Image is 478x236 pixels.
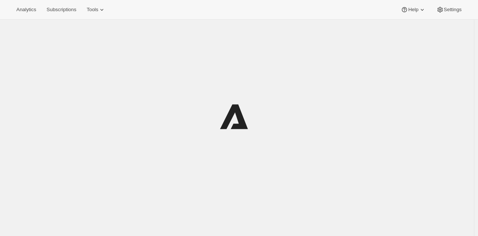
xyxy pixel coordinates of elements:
button: Help [396,4,430,15]
span: Tools [87,7,98,13]
span: Subscriptions [46,7,76,13]
button: Analytics [12,4,41,15]
button: Tools [82,4,110,15]
span: Settings [444,7,462,13]
span: Analytics [16,7,36,13]
button: Subscriptions [42,4,81,15]
button: Settings [432,4,466,15]
span: Help [408,7,418,13]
